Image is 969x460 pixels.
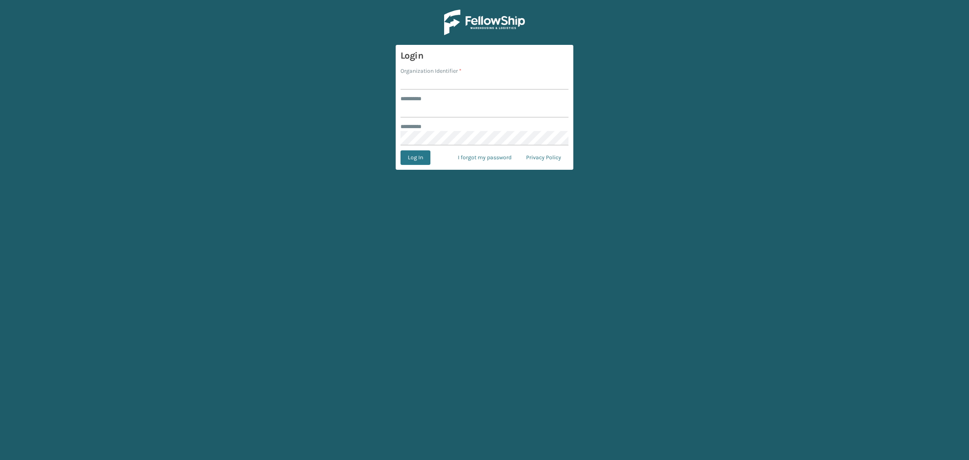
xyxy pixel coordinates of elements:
[444,10,525,35] img: Logo
[401,50,568,62] h3: Login
[401,67,461,75] label: Organization Identifier
[401,150,430,165] button: Log In
[451,150,519,165] a: I forgot my password
[519,150,568,165] a: Privacy Policy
